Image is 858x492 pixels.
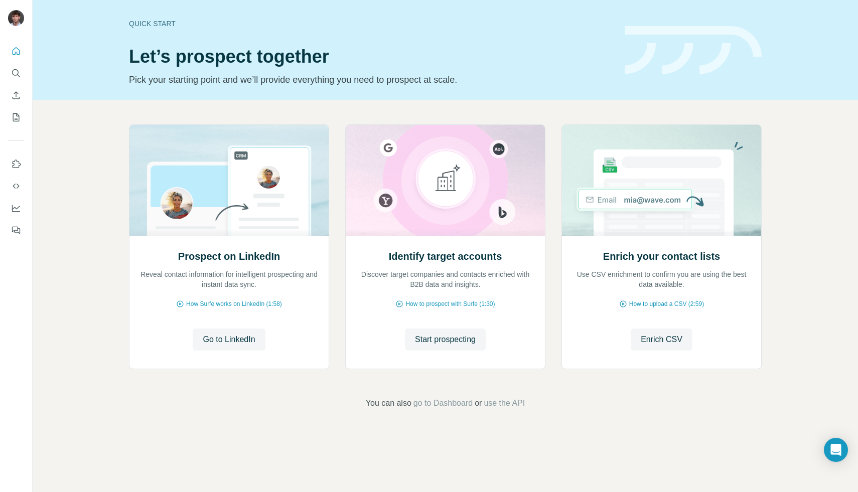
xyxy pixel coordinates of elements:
[631,329,692,351] button: Enrich CSV
[203,334,255,346] span: Go to LinkedIn
[8,199,24,217] button: Dashboard
[561,125,762,236] img: Enrich your contact lists
[8,177,24,195] button: Use Surfe API
[641,334,682,346] span: Enrich CSV
[413,397,473,409] button: go to Dashboard
[405,299,495,308] span: How to prospect with Surfe (1:30)
[186,299,282,308] span: How Surfe works on LinkedIn (1:58)
[366,397,411,409] span: You can also
[389,249,502,263] h2: Identify target accounts
[129,19,613,29] div: Quick start
[603,249,720,263] h2: Enrich your contact lists
[8,64,24,82] button: Search
[8,86,24,104] button: Enrich CSV
[475,397,482,409] span: or
[8,221,24,239] button: Feedback
[484,397,525,409] button: use the API
[415,334,476,346] span: Start prospecting
[824,438,848,462] div: Open Intercom Messenger
[129,47,613,67] h1: Let’s prospect together
[629,299,704,308] span: How to upload a CSV (2:59)
[129,125,329,236] img: Prospect on LinkedIn
[8,42,24,60] button: Quick start
[625,26,762,75] img: banner
[405,329,486,351] button: Start prospecting
[356,269,535,289] p: Discover target companies and contacts enriched with B2B data and insights.
[572,269,751,289] p: Use CSV enrichment to confirm you are using the best data available.
[8,108,24,126] button: My lists
[8,155,24,173] button: Use Surfe on LinkedIn
[139,269,319,289] p: Reveal contact information for intelligent prospecting and instant data sync.
[345,125,545,236] img: Identify target accounts
[178,249,280,263] h2: Prospect on LinkedIn
[8,10,24,26] img: Avatar
[129,73,613,87] p: Pick your starting point and we’ll provide everything you need to prospect at scale.
[193,329,265,351] button: Go to LinkedIn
